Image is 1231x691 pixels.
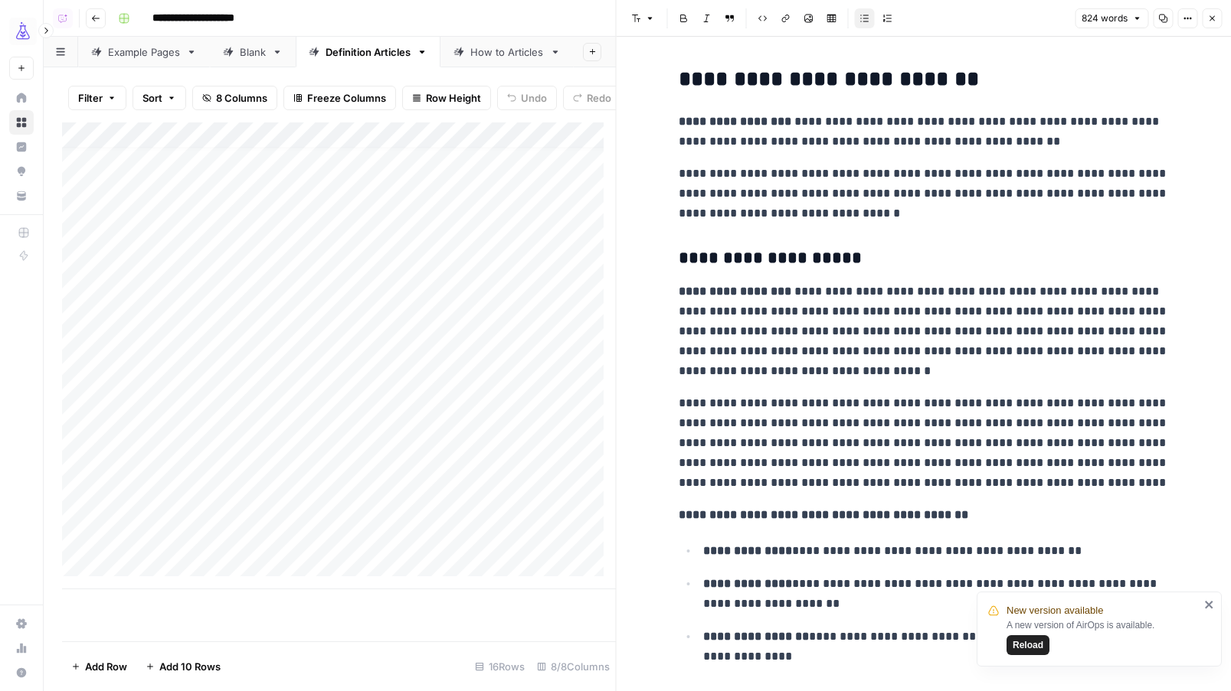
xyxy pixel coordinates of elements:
[136,654,230,679] button: Add 10 Rows
[470,44,544,60] div: How to Articles
[78,37,210,67] a: Example Pages
[9,184,34,208] a: Your Data
[108,44,180,60] div: Example Pages
[521,90,547,106] span: Undo
[283,86,396,110] button: Freeze Columns
[426,90,481,106] span: Row Height
[133,86,186,110] button: Sort
[326,44,411,60] div: Definition Articles
[1075,8,1148,28] button: 824 words
[9,636,34,660] a: Usage
[1082,11,1128,25] span: 824 words
[587,90,611,106] span: Redo
[1007,635,1049,655] button: Reload
[62,654,136,679] button: Add Row
[68,86,126,110] button: Filter
[497,86,557,110] button: Undo
[1013,638,1043,652] span: Reload
[9,18,37,45] img: AirOps Growth Logo
[1007,603,1103,618] span: New version available
[216,90,267,106] span: 8 Columns
[307,90,386,106] span: Freeze Columns
[85,659,127,674] span: Add Row
[9,159,34,184] a: Opportunities
[1007,618,1200,655] div: A new version of AirOps is available.
[9,135,34,159] a: Insights
[192,86,277,110] button: 8 Columns
[1204,598,1215,611] button: close
[531,654,616,679] div: 8/8 Columns
[9,12,34,51] button: Workspace: AirOps Growth
[440,37,574,67] a: How to Articles
[78,90,103,106] span: Filter
[402,86,491,110] button: Row Height
[142,90,162,106] span: Sort
[296,37,440,67] a: Definition Articles
[159,659,221,674] span: Add 10 Rows
[240,44,266,60] div: Blank
[210,37,296,67] a: Blank
[563,86,621,110] button: Redo
[469,654,531,679] div: 16 Rows
[9,611,34,636] a: Settings
[9,660,34,685] button: Help + Support
[9,86,34,110] a: Home
[9,110,34,135] a: Browse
